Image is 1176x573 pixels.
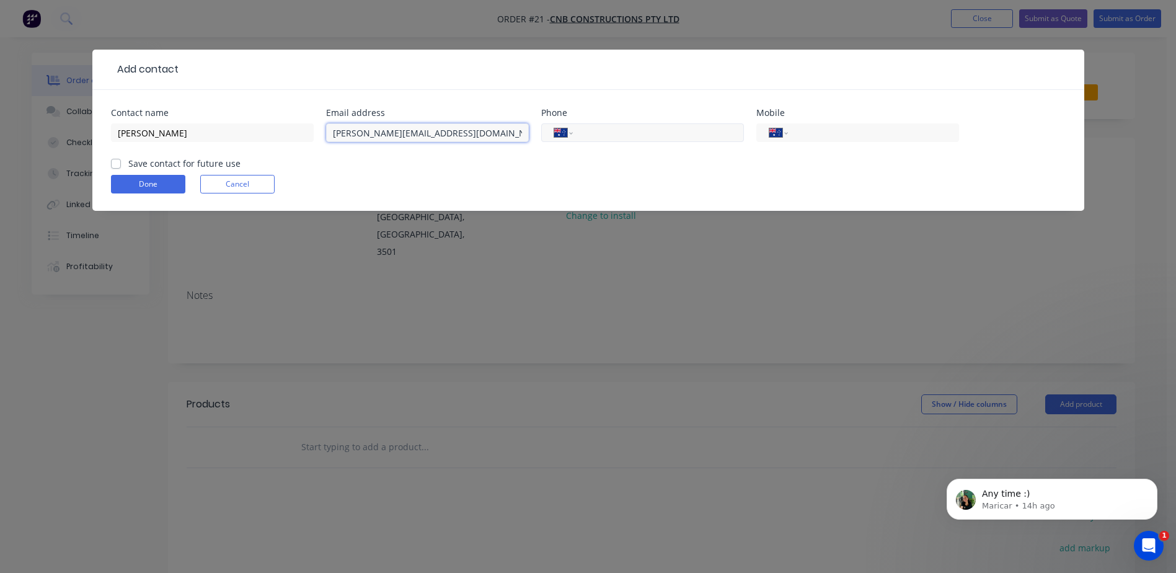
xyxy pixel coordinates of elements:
button: Cancel [200,175,275,193]
label: Save contact for future use [128,157,241,170]
iframe: Intercom live chat [1134,531,1164,561]
span: 1 [1159,531,1169,541]
div: Mobile [756,109,959,117]
button: Done [111,175,185,193]
div: Phone [541,109,744,117]
div: Add contact [111,62,179,77]
div: Contact name [111,109,314,117]
div: Email address [326,109,529,117]
iframe: Intercom notifications message [928,453,1176,540]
